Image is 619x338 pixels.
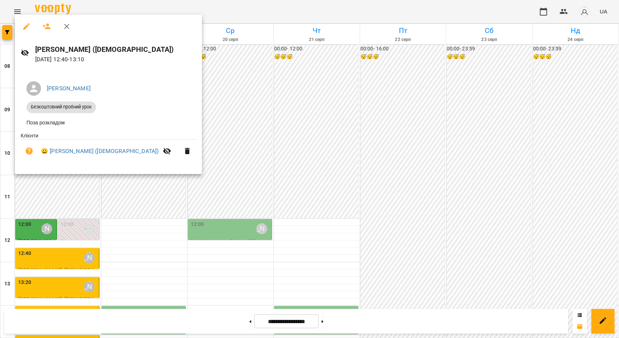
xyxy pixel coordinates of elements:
[26,104,96,110] span: Безкоштовний пробний урок
[21,116,196,129] li: Поза розкладом
[47,85,91,92] a: [PERSON_NAME]
[21,143,38,160] button: Візит ще не сплачено. Додати оплату?
[41,147,158,156] a: 😀 [PERSON_NAME] ([DEMOGRAPHIC_DATA])
[35,44,196,55] h6: [PERSON_NAME] ([DEMOGRAPHIC_DATA])
[21,132,196,166] ul: Клієнти
[35,55,196,64] p: [DATE] 12:40 - 13:10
